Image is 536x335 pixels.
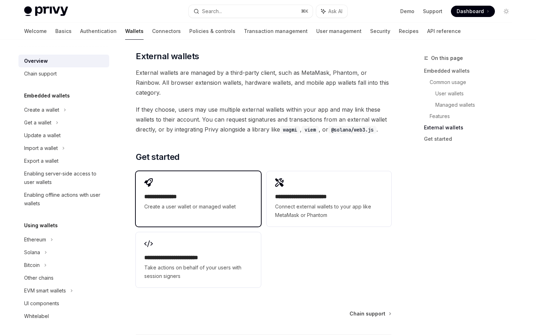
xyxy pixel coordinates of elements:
button: Ask AI [316,5,347,18]
div: Solana [24,248,40,257]
a: Security [370,23,390,40]
span: Create a user wallet or managed wallet [144,202,252,211]
a: Wallets [125,23,144,40]
a: Common usage [430,77,518,88]
button: Search...⌘K [189,5,313,18]
a: User wallets [435,88,518,99]
a: User management [316,23,362,40]
div: Ethereum [24,235,46,244]
a: Embedded wallets [424,65,518,77]
a: Get started [424,133,518,145]
span: External wallets are managed by a third-party client, such as MetaMask, Phantom, or Rainbow. All ... [136,68,391,97]
code: viem [302,126,319,134]
div: UI components [24,299,59,308]
span: Get started [136,151,179,163]
a: Basics [55,23,72,40]
div: Bitcoin [24,261,40,269]
code: @solana/web3.js [328,126,376,134]
div: Whitelabel [24,312,49,320]
a: Chain support [18,67,109,80]
span: On this page [431,54,463,62]
a: API reference [427,23,461,40]
a: Dashboard [451,6,495,17]
a: External wallets [424,122,518,133]
a: Other chains [18,272,109,284]
div: Enabling offline actions with user wallets [24,191,105,208]
div: Chain support [24,69,57,78]
span: If they choose, users may use multiple external wallets within your app and may link these wallet... [136,105,391,134]
code: wagmi [280,126,300,134]
a: Enabling server-side access to user wallets [18,167,109,189]
span: Take actions on behalf of your users with session signers [144,263,252,280]
h5: Using wallets [24,221,58,230]
span: Dashboard [457,8,484,15]
a: Recipes [399,23,419,40]
a: Chain support [350,310,391,317]
a: Update a wallet [18,129,109,142]
a: Policies & controls [189,23,235,40]
div: Get a wallet [24,118,51,127]
div: Export a wallet [24,157,58,165]
span: Connect external wallets to your app like MetaMask or Phantom [275,202,383,219]
img: light logo [24,6,68,16]
a: Welcome [24,23,47,40]
a: Authentication [80,23,117,40]
div: Other chains [24,274,54,282]
a: UI components [18,297,109,310]
div: Search... [202,7,222,16]
a: Whitelabel [18,310,109,323]
a: Overview [18,55,109,67]
div: Create a wallet [24,106,59,114]
span: External wallets [136,51,199,62]
a: Connectors [152,23,181,40]
a: Demo [400,8,414,15]
div: Overview [24,57,48,65]
div: Update a wallet [24,131,61,140]
a: Enabling offline actions with user wallets [18,189,109,210]
a: Features [430,111,518,122]
a: Transaction management [244,23,308,40]
span: Chain support [350,310,385,317]
a: Managed wallets [435,99,518,111]
div: Import a wallet [24,144,58,152]
a: Export a wallet [18,155,109,167]
div: EVM smart wallets [24,286,66,295]
div: Enabling server-side access to user wallets [24,169,105,186]
button: Toggle dark mode [501,6,512,17]
a: Support [423,8,442,15]
h5: Embedded wallets [24,91,70,100]
span: ⌘ K [301,9,308,14]
span: Ask AI [328,8,342,15]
